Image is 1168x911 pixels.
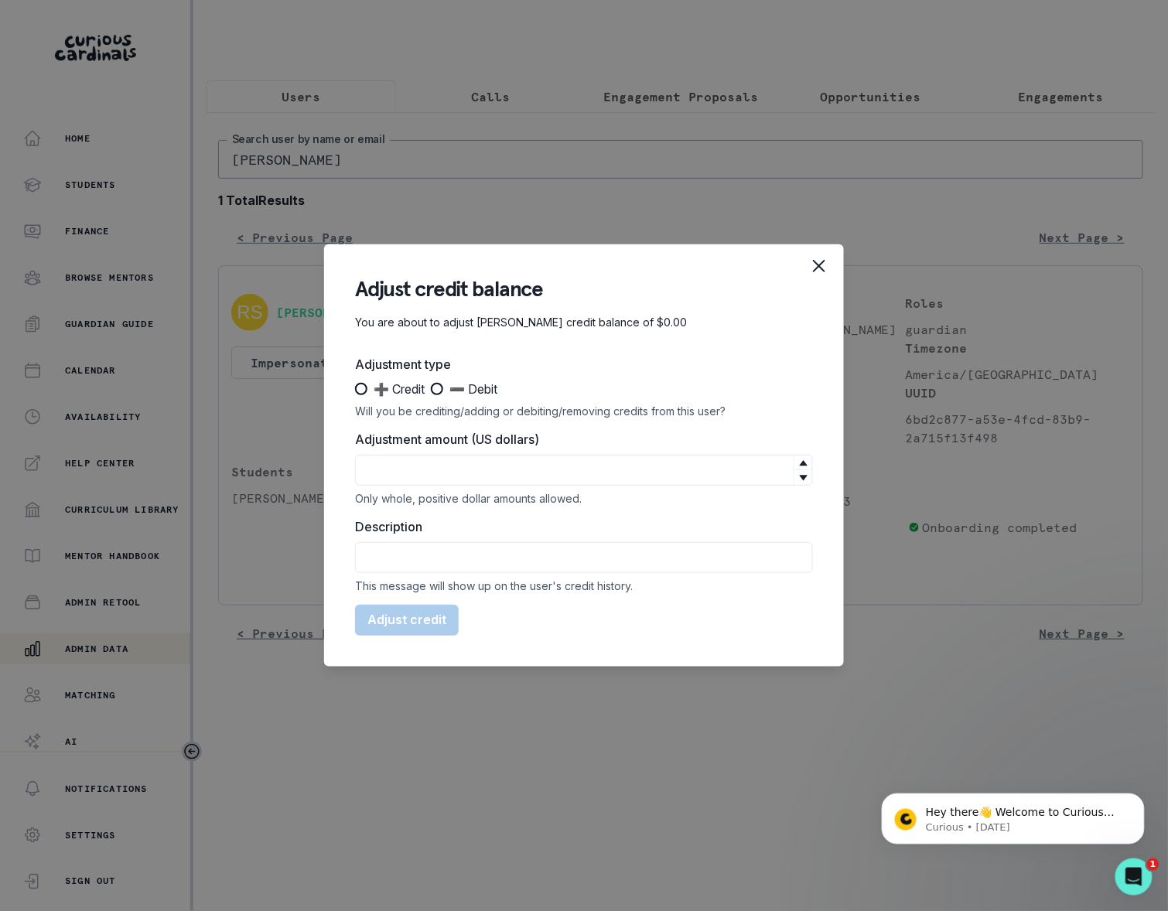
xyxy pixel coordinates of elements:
button: Close [804,251,835,281]
span: ➕ Credit [374,380,425,398]
span: Hey there👋 Welcome to Curious Cardinals 🙌 Take a look around! If you have any questions or are ex... [67,45,264,134]
label: Adjustment type [355,355,804,374]
div: Will you be crediting/adding or debiting/removing credits from this user? [355,404,813,418]
label: Description [355,517,804,536]
label: Adjustment amount (US dollars) [355,430,804,449]
span: 1 [1147,858,1159,871]
span: ➖ Debit [449,380,497,398]
header: Adjust credit balance [355,275,813,302]
p: You are about to adjust [PERSON_NAME] credit balance of $0.00 [355,315,813,330]
div: This message will show up on the user's credit history. [355,579,813,592]
iframe: Intercom live chat [1115,858,1153,896]
p: Message from Curious, sent 33w ago [67,60,267,73]
iframe: Intercom notifications message [859,761,1168,869]
div: Only whole, positive dollar amounts allowed. [355,492,813,505]
button: Adjust credit [355,605,459,636]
